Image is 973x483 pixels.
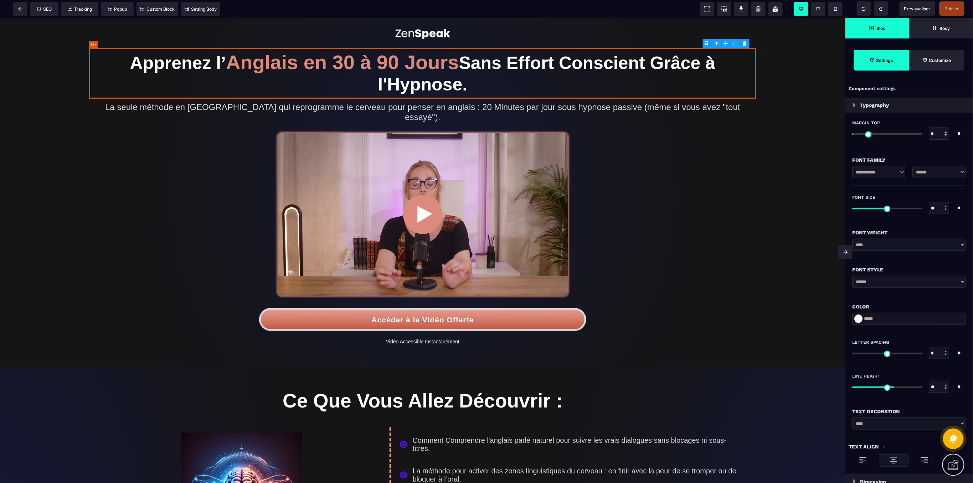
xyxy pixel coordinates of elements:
img: loading [859,456,868,464]
div: Comment Comprendre l'anglais parlé naturel pour suivre les vrais dialogues sans blocages ni sous-... [413,419,744,435]
span: Open Layer Manager [909,18,973,38]
span: Screenshot [717,2,731,16]
img: loading [921,456,929,464]
span: Anglais en 30 à 90 Jours [226,33,459,56]
div: Font Weight [853,228,966,237]
span: Margin Top [853,120,880,126]
div: Font Style [853,265,966,274]
div: La méthode pour activer des zones linguistiques du cerveau : en finir avec la peur de se tromper ... [413,449,744,466]
span: Publier [945,6,959,11]
span: Popup [108,6,127,12]
strong: Settings [876,58,894,63]
img: a933259e45202eaa86e7d4e97d3d1317_Miniature_Zen_Speaking.png [278,115,568,278]
span: Previsualiser [904,6,931,11]
img: loading [890,456,898,465]
span: Setting Body [185,6,217,12]
p: Typography [860,101,889,109]
p: Text Align [849,442,879,451]
span: View components [700,2,714,16]
strong: Bloc [877,26,886,31]
h2: La seule méthode en [GEOGRAPHIC_DATA] qui reprogramme le cerveau pour penser en anglais : 20 Minu... [89,81,756,108]
strong: Customize [929,58,951,63]
span: Preview [900,1,935,16]
h1: Ce Que Vous Allez Découvrir : [89,369,756,397]
span: Settings [854,50,909,71]
span: Tracking [68,6,92,12]
img: loading [882,445,886,448]
strong: Body [940,26,950,31]
span: SEO [37,6,52,12]
span: Open Style Manager [909,50,964,71]
img: loading [853,103,856,107]
div: Text Decoration [853,407,966,416]
span: Letter Spacing [853,339,890,345]
img: adf03937b17c6f48210a28371234eee9_logo_zenspeak.png [387,5,458,28]
text: Vidéo Accessible Instantanément [89,318,756,329]
div: Component settings [845,82,973,96]
span: Font Size [853,194,876,200]
h1: Apprenez l’ Sans Effort Conscient Grâce à l'Hypnose. [89,30,756,81]
button: Accéder à la Vidéo Offerte [259,290,586,313]
div: Font Family [853,156,966,164]
span: Open Blocks [845,18,909,38]
span: Line Height [853,373,881,379]
div: Color [853,302,966,311]
span: Custom Block [140,6,175,12]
